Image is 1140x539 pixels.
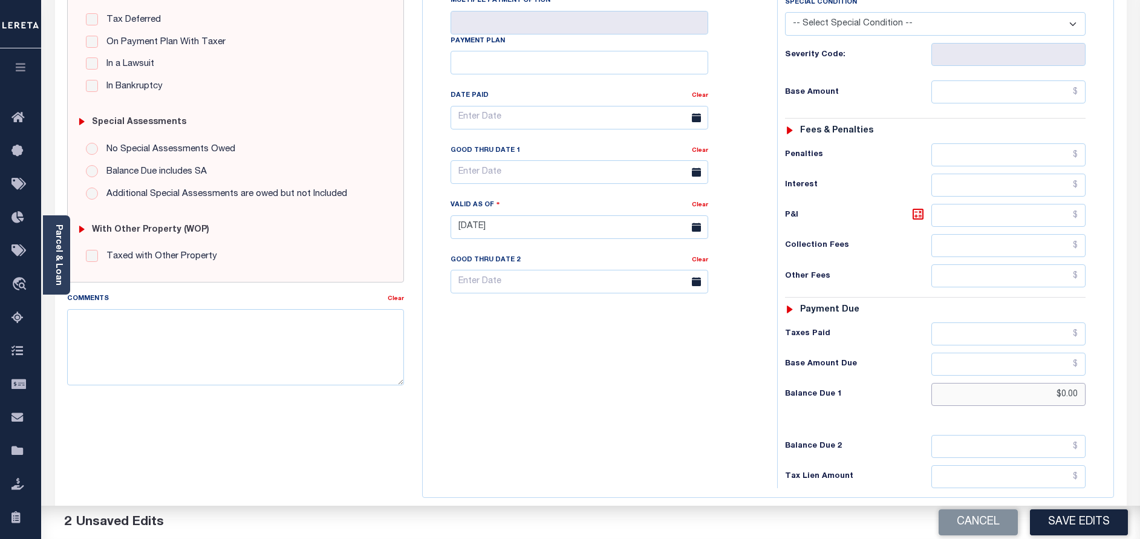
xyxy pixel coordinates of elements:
[67,294,109,304] label: Comments
[785,88,931,97] h6: Base Amount
[451,36,505,47] label: Payment Plan
[451,91,489,101] label: Date Paid
[931,322,1086,345] input: $
[785,329,931,339] h6: Taxes Paid
[100,250,217,264] label: Taxed with Other Property
[100,80,163,94] label: In Bankruptcy
[800,305,859,315] h6: Payment due
[785,241,931,250] h6: Collection Fees
[931,465,1086,488] input: $
[939,509,1018,535] button: Cancel
[931,174,1086,197] input: $
[451,146,520,156] label: Good Thru Date 1
[451,255,520,266] label: Good Thru Date 2
[785,390,931,399] h6: Balance Due 1
[785,150,931,160] h6: Penalties
[451,106,708,129] input: Enter Date
[100,143,235,157] label: No Special Assessments Owed
[931,143,1086,166] input: $
[785,272,931,281] h6: Other Fees
[76,516,164,529] span: Unsaved Edits
[64,516,71,529] span: 2
[92,225,209,235] h6: with Other Property (WOP)
[931,204,1086,227] input: $
[692,257,708,263] a: Clear
[785,359,931,369] h6: Base Amount Due
[692,148,708,154] a: Clear
[388,296,404,302] a: Clear
[100,36,226,50] label: On Payment Plan With Taxer
[11,277,31,293] i: travel_explore
[692,93,708,99] a: Clear
[785,472,931,482] h6: Tax Lien Amount
[785,207,931,224] h6: P&I
[931,383,1086,406] input: $
[692,202,708,208] a: Clear
[931,264,1086,287] input: $
[785,180,931,190] h6: Interest
[100,188,347,201] label: Additional Special Assessments are owed but not Included
[931,435,1086,458] input: $
[800,126,873,136] h6: Fees & Penalties
[785,50,931,60] h6: Severity Code:
[931,234,1086,257] input: $
[785,442,931,451] h6: Balance Due 2
[931,353,1086,376] input: $
[1030,509,1128,535] button: Save Edits
[451,270,708,293] input: Enter Date
[100,165,207,179] label: Balance Due includes SA
[451,160,708,184] input: Enter Date
[54,224,62,286] a: Parcel & Loan
[92,117,186,128] h6: Special Assessments
[451,215,708,239] input: Enter Date
[931,80,1086,103] input: $
[100,13,161,27] label: Tax Deferred
[100,57,154,71] label: In a Lawsuit
[451,199,500,211] label: Valid as Of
